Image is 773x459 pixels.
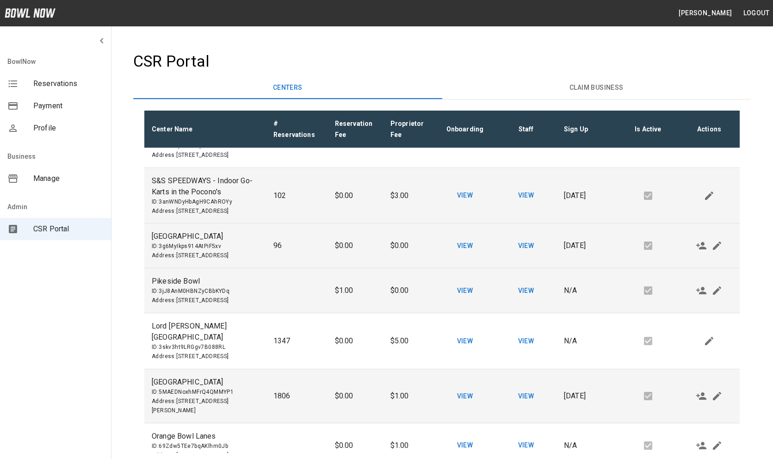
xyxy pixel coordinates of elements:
[450,187,480,204] button: View
[390,391,427,402] p: $1.00
[511,333,541,350] button: View
[328,111,383,148] th: Reservation Fee
[693,238,709,254] button: Make Admin
[33,173,104,184] span: Manage
[709,388,725,404] button: Edit
[511,187,541,204] button: View
[709,238,725,254] button: Edit
[133,77,751,99] div: basic tabs example
[152,377,259,388] p: [GEOGRAPHIC_DATA]
[675,5,736,22] button: [PERSON_NAME]
[450,437,480,454] button: View
[693,388,709,404] button: Make Admin
[450,388,480,405] button: View
[152,175,259,198] p: S&S SPEEDWAYS - Indoor Go-Karts in the Pocono's
[152,198,259,207] span: ID: 3anWNDyHbAgH9CAhROYy
[564,240,610,251] p: [DATE]
[701,188,717,204] button: Edit
[152,151,259,160] span: Address : [STREET_ADDRESS]
[511,237,541,254] button: View
[273,391,320,402] p: 1806
[152,352,259,361] span: Address : [STREET_ADDRESS]
[495,111,557,148] th: Staff
[679,111,740,148] th: Actions
[152,276,259,287] p: Pikeside Bowl
[33,223,104,235] span: CSR Portal
[152,431,259,442] p: Orange Bowl Lanes
[701,333,717,349] button: Edit
[335,440,376,451] p: $0.00
[693,283,709,298] button: Make Admin
[618,111,679,148] th: Is Active
[152,231,259,242] p: [GEOGRAPHIC_DATA]
[390,240,427,251] p: $0.00
[152,388,259,397] span: ID: 5MAEDNoxhMFrQ4QMMYP1
[335,190,376,201] p: $0.00
[133,52,751,71] h4: CSR Portal
[564,440,610,451] p: N/A
[335,391,376,402] p: $0.00
[390,335,427,347] p: $5.00
[144,111,266,148] th: Center Name
[266,111,328,148] th: # Reservations
[564,335,610,347] p: N/A
[709,438,725,453] button: Edit
[709,283,725,298] button: Edit
[335,335,376,347] p: $0.00
[740,5,773,22] button: Logout
[450,237,480,254] button: View
[33,78,104,89] span: Reservations
[557,111,618,148] th: Sign Up
[564,391,610,402] p: [DATE]
[390,285,427,296] p: $0.00
[693,438,709,453] button: Make Admin
[564,285,610,296] p: N/A
[442,77,751,99] button: Claim Business
[335,285,376,296] p: $1.00
[434,111,495,148] th: Onboarding
[335,240,376,251] p: $0.00
[511,388,541,405] button: View
[5,8,56,18] img: logo
[273,335,320,347] p: 1347
[152,287,259,296] span: ID: 3jJ8AnM0HBNZyCBbKYDq
[152,343,259,352] span: ID: 3skv3ht9LRGgv7B088RL
[33,100,104,112] span: Payment
[152,251,259,261] span: Address : [STREET_ADDRESS]
[511,437,541,454] button: View
[390,190,427,201] p: $3.00
[511,282,541,299] button: View
[564,190,610,201] p: [DATE]
[390,440,427,451] p: $1.00
[450,282,480,299] button: View
[133,77,442,99] button: Centers
[273,240,320,251] p: 96
[33,123,104,134] span: Profile
[152,296,259,305] span: Address : [STREET_ADDRESS]
[152,321,259,343] p: Lord [PERSON_NAME][GEOGRAPHIC_DATA]
[152,442,259,451] span: ID: 69Zdw5TEe7bqAKlhm0Jb
[152,207,259,216] span: Address : [STREET_ADDRESS]
[152,397,259,416] span: Address : [STREET_ADDRESS][PERSON_NAME]
[450,333,480,350] button: View
[152,242,259,251] span: ID: 3g6MyIkps914AtPiF5xv
[383,111,434,148] th: Proprietor Fee
[273,190,320,201] p: 102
